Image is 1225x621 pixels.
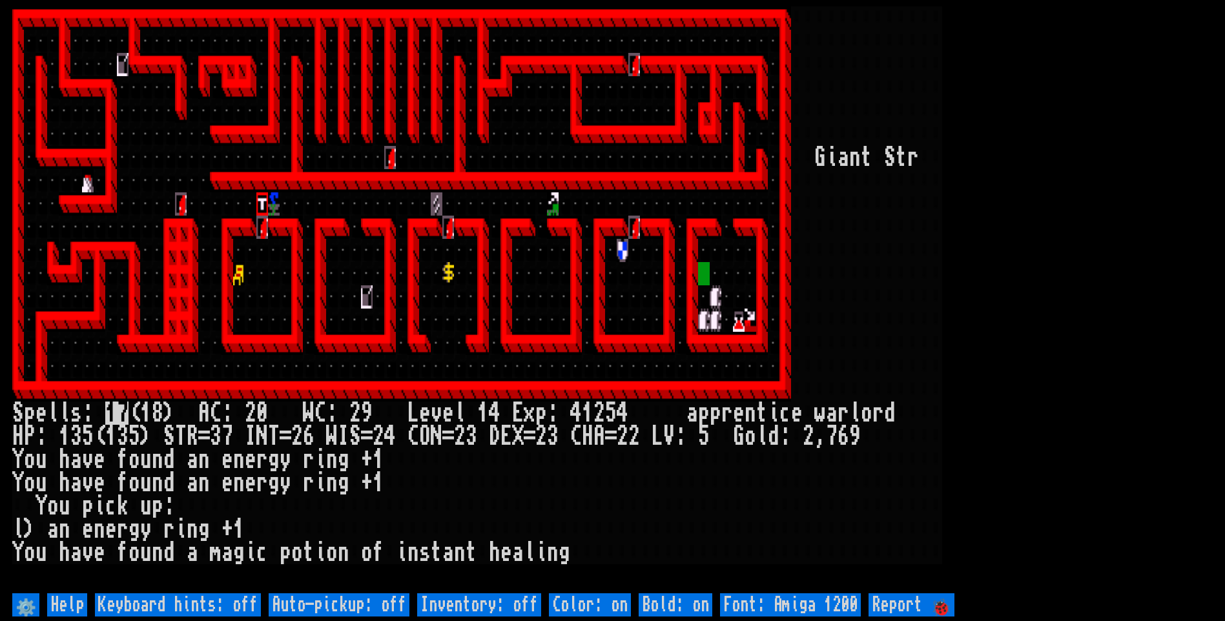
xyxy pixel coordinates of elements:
div: 3 [466,425,477,448]
div: : [675,425,686,448]
div: = [524,425,535,448]
div: u [140,494,152,518]
div: 0 [256,402,268,425]
input: Color: on [549,593,631,616]
input: Report 🐞 [869,593,954,616]
div: o [361,541,373,564]
div: h [59,448,70,471]
div: 5 [82,425,94,448]
div: 2 [593,402,605,425]
div: f [373,541,384,564]
div: S [163,425,175,448]
div: o [47,494,59,518]
div: o [129,471,140,494]
div: E [500,425,512,448]
div: Y [12,448,24,471]
div: N [431,425,442,448]
div: d [163,541,175,564]
div: G [733,425,745,448]
div: g [268,471,280,494]
div: c [105,494,117,518]
div: 7 [826,425,838,448]
div: c [779,402,791,425]
div: a [221,541,233,564]
div: n [152,471,163,494]
div: 2 [454,425,466,448]
div: n [849,146,861,169]
div: o [129,448,140,471]
input: Font: Amiga 1200 [720,593,861,616]
div: n [152,448,163,471]
div: W [303,402,314,425]
div: a [70,541,82,564]
div: k [117,494,129,518]
div: a [512,541,524,564]
div: e [82,518,94,541]
div: 3 [70,425,82,448]
div: C [407,425,419,448]
div: e [221,471,233,494]
div: : [326,402,338,425]
div: u [59,494,70,518]
div: g [338,471,349,494]
div: 1 [140,402,152,425]
div: t [303,541,314,564]
div: i [314,448,326,471]
div: u [140,541,152,564]
div: a [187,541,198,564]
div: e [221,448,233,471]
div: H [582,425,593,448]
div: d [768,425,779,448]
div: o [24,541,36,564]
div: O [419,425,431,448]
div: i [396,541,407,564]
div: p [24,402,36,425]
div: r [303,471,314,494]
div: C [314,402,326,425]
div: l [849,402,861,425]
div: 6 [303,425,314,448]
div: o [326,541,338,564]
div: L [652,425,663,448]
div: n [198,471,210,494]
div: 4 [384,425,396,448]
div: n [94,518,105,541]
div: V [663,425,675,448]
div: r [907,146,919,169]
div: e [94,541,105,564]
div: C [210,402,221,425]
div: Y [36,494,47,518]
div: 4 [489,402,500,425]
div: a [686,402,698,425]
div: o [745,425,756,448]
div: 2 [291,425,303,448]
div: f [117,541,129,564]
div: = [198,425,210,448]
div: d [163,448,175,471]
div: = [442,425,454,448]
div: Y [12,471,24,494]
div: r [117,518,129,541]
div: p [280,541,291,564]
div: : [221,402,233,425]
div: m [210,541,221,564]
div: r [163,518,175,541]
div: r [838,402,849,425]
div: ) [24,518,36,541]
div: ) [163,402,175,425]
div: i [826,146,838,169]
div: o [24,471,36,494]
div: ( [94,425,105,448]
div: p [698,402,710,425]
div: u [36,541,47,564]
div: v [82,471,94,494]
div: h [489,541,500,564]
div: W [326,425,338,448]
div: Y [12,541,24,564]
div: I [338,425,349,448]
div: p [152,494,163,518]
div: n [407,541,419,564]
div: t [431,541,442,564]
input: ⚙️ [12,593,39,616]
input: Inventory: off [417,593,541,616]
